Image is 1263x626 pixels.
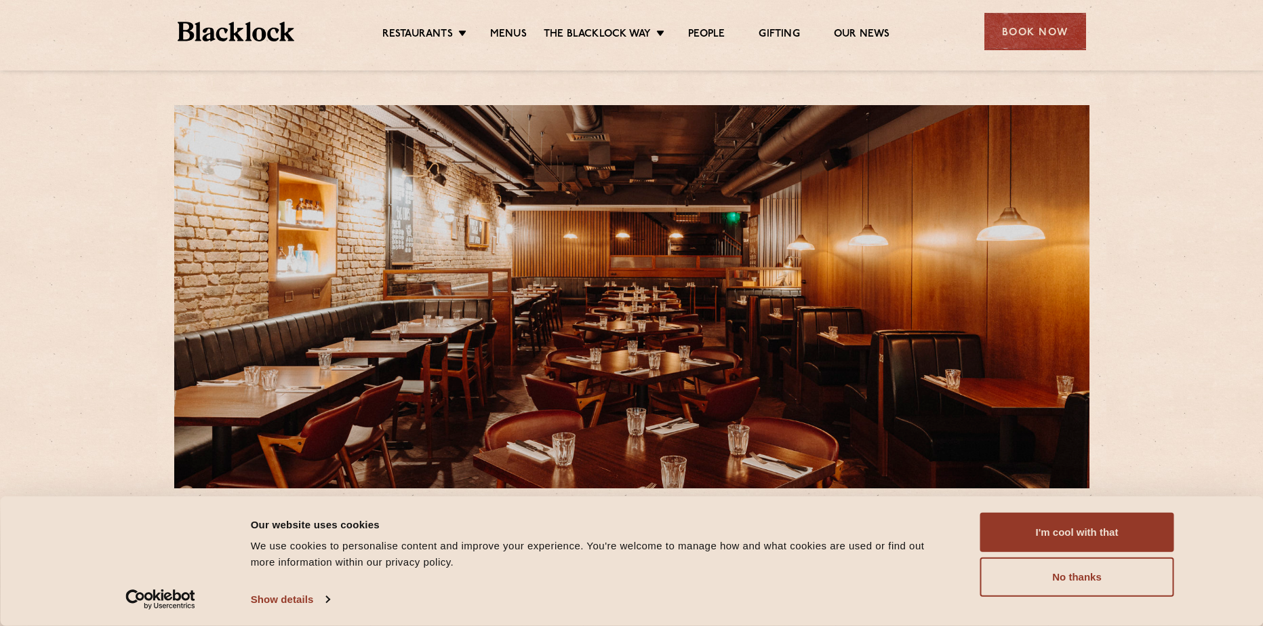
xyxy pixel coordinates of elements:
div: Our website uses cookies [251,516,950,532]
a: People [688,28,725,43]
a: Restaurants [382,28,453,43]
a: Menus [490,28,527,43]
a: The Blacklock Way [544,28,651,43]
img: BL_Textured_Logo-footer-cropped.svg [178,22,295,41]
button: I'm cool with that [980,513,1174,552]
div: Book Now [984,13,1086,50]
a: Our News [834,28,890,43]
button: No thanks [980,557,1174,597]
div: We use cookies to personalise content and improve your experience. You're welcome to manage how a... [251,538,950,570]
a: Gifting [759,28,799,43]
a: Usercentrics Cookiebot - opens in a new window [101,589,220,610]
a: Show details [251,589,329,610]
